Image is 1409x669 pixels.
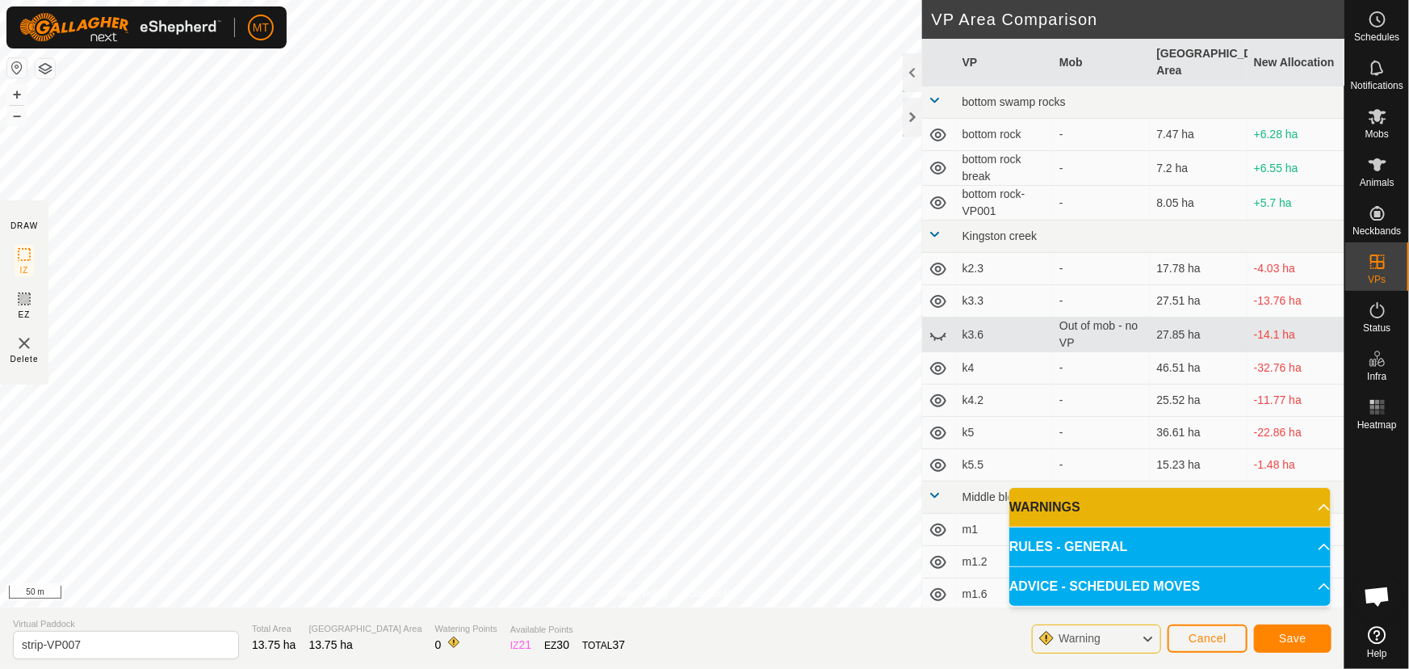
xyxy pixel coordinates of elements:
[252,622,296,636] span: Total Area
[1150,253,1247,285] td: 17.78 ha
[1009,488,1331,527] p-accordion-header: WARNINGS
[1168,625,1248,653] button: Cancel
[19,309,31,321] span: EZ
[557,638,570,651] span: 30
[1059,457,1143,473] div: -
[1150,119,1247,151] td: 7.47 ha
[613,638,626,651] span: 37
[1254,625,1331,653] button: Save
[435,638,442,651] span: 0
[1059,318,1143,351] div: Out of mob - no VP
[956,579,1053,611] td: m1.6
[13,617,239,631] span: Virtual Paddock
[1009,528,1331,566] p-accordion-header: RULES - GENERAL
[1279,632,1306,645] span: Save
[309,638,354,651] span: 13.75 ha
[1150,417,1247,449] td: 36.61 ha
[1059,126,1143,143] div: -
[7,85,27,104] button: +
[253,19,269,36] span: MT
[1009,498,1080,517] span: WARNINGS
[1354,32,1399,42] span: Schedules
[962,95,1066,108] span: bottom swamp rocks
[688,587,736,601] a: Contact Us
[1150,318,1247,352] td: 27.85 ha
[1150,285,1247,318] td: 27.51 ha
[1248,318,1344,352] td: -14.1 ha
[1248,39,1344,86] th: New Allocation
[1150,352,1247,385] td: 46.51 ha
[519,638,532,651] span: 21
[1357,420,1397,430] span: Heatmap
[962,229,1038,242] span: Kingston creek
[1248,151,1344,186] td: +6.55 ha
[1059,360,1143,377] div: -
[10,220,38,232] div: DRAW
[956,546,1053,579] td: m1.2
[1365,129,1389,139] span: Mobs
[956,119,1053,151] td: bottom rock
[1150,151,1247,186] td: 7.2 ha
[1150,449,1247,482] td: 15.23 ha
[1053,39,1150,86] th: Mob
[956,39,1053,86] th: VP
[1150,39,1247,86] th: [GEOGRAPHIC_DATA] Area
[1248,186,1344,221] td: +5.7 ha
[1009,577,1200,596] span: ADVICE - SCHEDULED MOVES
[1059,260,1143,277] div: -
[956,186,1053,221] td: bottom rock-VP001
[1363,323,1390,333] span: Status
[1367,649,1387,658] span: Help
[962,490,1025,503] span: Middle block
[956,514,1053,546] td: m1
[1059,160,1143,177] div: -
[1351,81,1403,90] span: Notifications
[1189,632,1227,645] span: Cancel
[7,106,27,125] button: –
[956,417,1053,449] td: k5
[1009,567,1331,606] p-accordion-header: ADVICE - SCHEDULED MOVES
[956,285,1053,318] td: k3.3
[1248,285,1344,318] td: -13.76 ha
[1352,226,1401,236] span: Neckbands
[932,10,1345,29] h2: VP Area Comparison
[19,13,221,42] img: Gallagher Logo
[956,385,1053,417] td: k4.2
[1248,385,1344,417] td: -11.77 ha
[7,58,27,78] button: Reset Map
[1248,119,1344,151] td: +6.28 ha
[1248,417,1344,449] td: -22.86 ha
[608,587,669,601] a: Privacy Policy
[1150,186,1247,221] td: 8.05 ha
[956,318,1053,352] td: k3.6
[1248,449,1344,482] td: -1.48 ha
[544,637,569,654] div: EZ
[1059,632,1101,645] span: Warning
[510,623,625,637] span: Available Points
[510,637,531,654] div: IZ
[956,253,1053,285] td: k2.3
[36,59,55,78] button: Map Layers
[1248,352,1344,385] td: -32.76 ha
[252,638,296,651] span: 13.75 ha
[15,334,34,353] img: VP
[1345,620,1409,665] a: Help
[1059,292,1143,309] div: -
[1353,572,1402,621] div: Open chat
[956,352,1053,385] td: k4
[309,622,422,636] span: [GEOGRAPHIC_DATA] Area
[435,622,497,636] span: Watering Points
[1150,385,1247,417] td: 25.52 ha
[956,151,1053,186] td: bottom rock break
[10,353,39,365] span: Delete
[1367,372,1386,381] span: Infra
[1059,424,1143,441] div: -
[20,264,29,276] span: IZ
[1248,253,1344,285] td: -4.03 ha
[1360,178,1394,187] span: Animals
[956,449,1053,482] td: k5.5
[1059,392,1143,409] div: -
[1059,195,1143,212] div: -
[582,637,625,654] div: TOTAL
[1368,275,1386,284] span: VPs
